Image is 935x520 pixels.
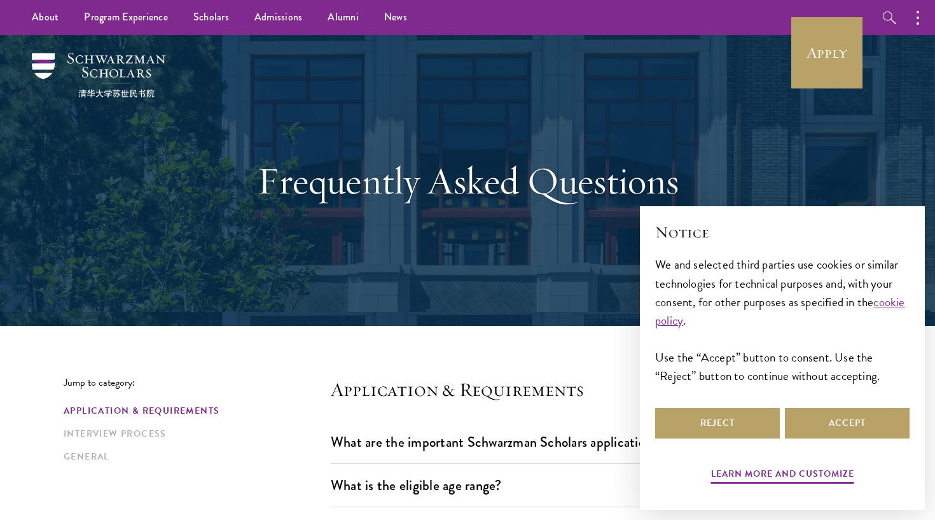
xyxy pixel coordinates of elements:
a: Application & Requirements [64,404,323,418]
h1: Frequently Asked Questions [248,158,687,204]
button: What is the eligible age range? [331,471,846,500]
a: General [64,450,323,463]
img: Schwarzman Scholars [32,53,165,97]
p: Jump to category: [64,377,331,388]
h4: Application & Requirements [331,377,846,402]
button: What are the important Schwarzman Scholars application dates? [331,428,846,456]
button: Accept [785,408,910,439]
div: We and selected third parties use cookies or similar technologies for technical purposes and, wit... [655,255,910,384]
a: cookie policy [655,293,905,330]
h2: Notice [655,221,910,243]
button: Reject [655,408,780,439]
a: Apply [791,17,862,88]
button: Learn more and customize [711,466,854,486]
a: Interview Process [64,427,323,440]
